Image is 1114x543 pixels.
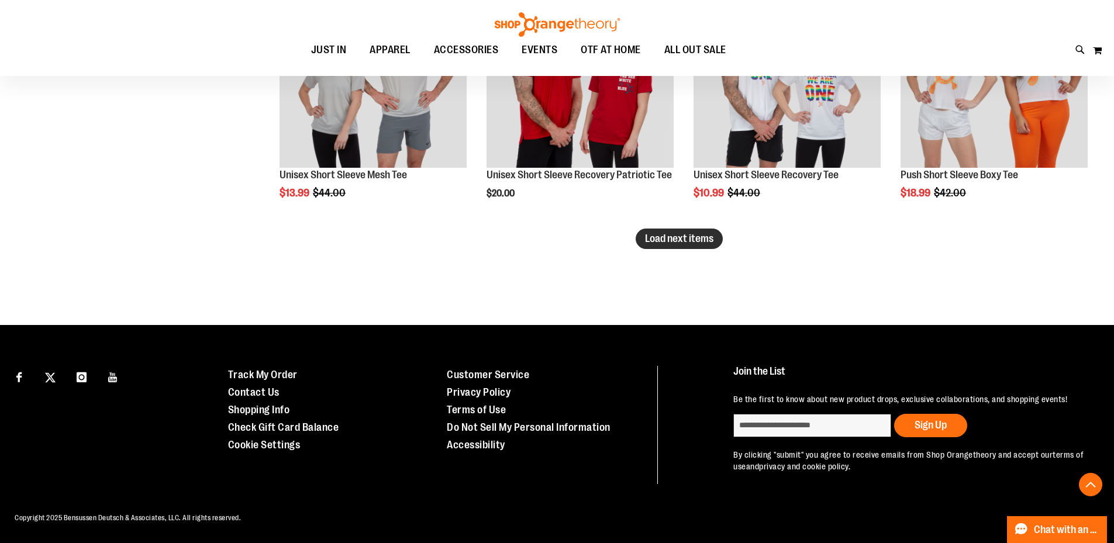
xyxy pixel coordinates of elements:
button: Chat with an Expert [1007,516,1108,543]
span: OTF AT HOME [581,37,641,63]
span: JUST IN [311,37,347,63]
a: Unisex Short Sleeve Recovery Patriotic Tee [487,169,672,181]
a: Visit our Facebook page [9,366,29,386]
a: Customer Service [447,369,529,381]
span: APPAREL [370,37,411,63]
a: Accessibility [447,439,505,451]
span: Chat with an Expert [1034,524,1100,535]
a: Contact Us [228,386,280,398]
a: Do Not Sell My Personal Information [447,421,611,433]
a: Visit our Instagram page [71,366,92,386]
a: Unisex Short Sleeve Recovery Tee [694,169,839,181]
span: $20.00 [487,188,516,199]
button: Load next items [636,229,723,249]
img: Shop Orangetheory [493,12,622,37]
span: Load next items [645,233,713,244]
span: $10.99 [694,187,726,199]
a: Shopping Info [228,404,290,416]
p: Be the first to know about new product drops, exclusive collaborations, and shopping events! [733,393,1087,405]
img: Twitter [45,372,56,383]
a: Check Gift Card Balance [228,421,339,433]
span: $13.99 [280,187,311,199]
h4: Join the List [733,366,1087,388]
span: Copyright 2025 Bensussen Deutsch & Associates, LLC. All rights reserved. [15,514,241,522]
a: Terms of Use [447,404,506,416]
a: Unisex Short Sleeve Mesh Tee [280,169,407,181]
button: Sign Up [894,414,967,437]
span: ACCESSORIES [434,37,499,63]
button: Back To Top [1079,473,1102,496]
a: Visit our Youtube page [103,366,123,386]
p: By clicking "submit" you agree to receive emails from Shop Orangetheory and accept our and [733,449,1087,472]
input: enter email [733,414,891,437]
span: $42.00 [934,187,968,199]
a: Cookie Settings [228,439,301,451]
span: $44.00 [727,187,762,199]
a: Track My Order [228,369,298,381]
a: Privacy Policy [447,386,511,398]
span: $44.00 [313,187,347,199]
span: EVENTS [522,37,557,63]
span: ALL OUT SALE [664,37,726,63]
a: privacy and cookie policy. [759,462,850,471]
span: Sign Up [915,419,947,431]
a: terms of use [733,450,1084,471]
a: Visit our X page [40,366,61,386]
a: Push Short Sleeve Boxy Tee [901,169,1018,181]
span: $18.99 [901,187,932,199]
